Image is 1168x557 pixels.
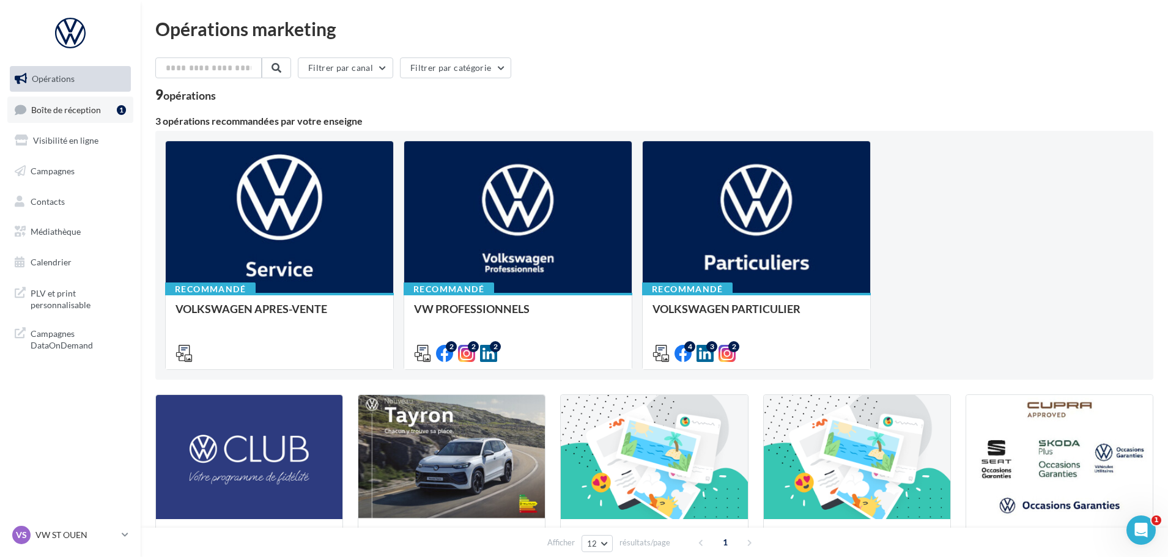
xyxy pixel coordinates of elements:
p: VW ST OUEN [35,529,117,541]
span: VW PROFESSIONNELS [414,302,530,315]
span: VOLKSWAGEN PARTICULIER [652,302,800,315]
div: 3 [706,341,717,352]
div: Recommandé [165,282,256,296]
a: Visibilité en ligne [7,128,133,153]
a: Opérations [7,66,133,92]
div: 2 [490,341,501,352]
div: 3 opérations recommandées par votre enseigne [155,116,1153,126]
a: Boîte de réception1 [7,97,133,123]
button: Filtrer par canal [298,57,393,78]
a: Médiathèque [7,219,133,245]
div: 2 [728,341,739,352]
span: Médiathèque [31,226,81,237]
span: Campagnes [31,166,75,176]
div: opérations [163,90,216,101]
span: VS [16,529,27,541]
a: Contacts [7,189,133,215]
iframe: Intercom live chat [1126,515,1156,545]
a: VS VW ST OUEN [10,523,131,547]
div: 2 [446,341,457,352]
a: Calendrier [7,249,133,275]
span: PLV et print personnalisable [31,285,126,311]
span: Opérations [32,73,75,84]
span: 1 [715,533,735,552]
span: VOLKSWAGEN APRES-VENTE [176,302,327,315]
div: 9 [155,88,216,101]
button: Filtrer par catégorie [400,57,511,78]
div: Recommandé [404,282,494,296]
a: PLV et print personnalisable [7,280,133,316]
a: Campagnes DataOnDemand [7,320,133,356]
span: Campagnes DataOnDemand [31,325,126,352]
span: Contacts [31,196,65,206]
a: Campagnes [7,158,133,184]
div: Recommandé [642,282,733,296]
div: 2 [468,341,479,352]
button: 12 [582,535,613,552]
span: 12 [587,539,597,548]
span: Calendrier [31,257,72,267]
span: Afficher [547,537,575,548]
span: 1 [1151,515,1161,525]
span: résultats/page [619,537,670,548]
div: 1 [117,105,126,115]
span: Boîte de réception [31,104,101,114]
div: Opérations marketing [155,20,1153,38]
span: Visibilité en ligne [33,135,98,146]
div: 4 [684,341,695,352]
